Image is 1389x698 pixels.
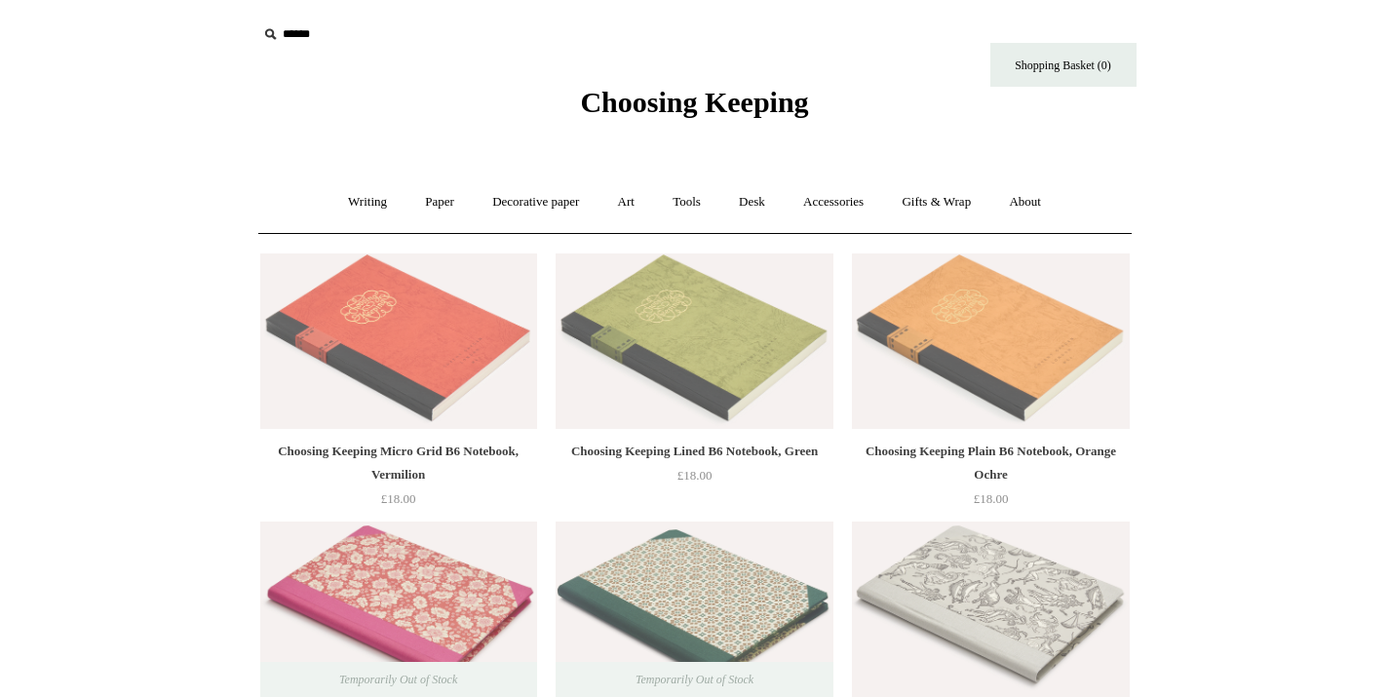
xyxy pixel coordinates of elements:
img: Hardback "Composition Ledger" Notebook, Post-War Floral [260,522,537,697]
span: Choosing Keeping [580,86,808,118]
a: Paper [407,176,472,228]
a: Shopping Basket (0) [990,43,1137,87]
div: Choosing Keeping Plain B6 Notebook, Orange Ochre [857,440,1124,486]
a: Writing [330,176,405,228]
img: Choosing Keeping Lined B6 Notebook, Green [556,253,832,429]
a: Decorative paper [475,176,597,228]
a: Choosing Keeping [580,101,808,115]
img: Choosing Keeping Micro Grid B6 Notebook, Vermilion [260,253,537,429]
a: Hardback "Composition Ledger" Notebook, Post-War Floral Hardback "Composition Ledger" Notebook, P... [260,522,537,697]
img: Choosing Keeping Plain B6 Notebook, Orange Ochre [852,253,1129,429]
a: Choosing Keeping Lined B6 Notebook, Green Choosing Keeping Lined B6 Notebook, Green [556,253,832,429]
a: Hardback "Composition Ledger" Notebook, Floral Tile Hardback "Composition Ledger" Notebook, Flora... [556,522,832,697]
a: Choosing Keeping Micro Grid B6 Notebook, Vermilion Choosing Keeping Micro Grid B6 Notebook, Vermi... [260,253,537,429]
a: Tools [655,176,718,228]
span: Temporarily Out of Stock [616,662,773,697]
a: Choosing Keeping Lined B6 Notebook, Green £18.00 [556,440,832,520]
a: Choosing Keeping Plain B6 Notebook, Orange Ochre Choosing Keeping Plain B6 Notebook, Orange Ochre [852,253,1129,429]
a: Desk [721,176,783,228]
a: Choosing Keeping Micro Grid B6 Notebook, Vermilion £18.00 [260,440,537,520]
a: Gifts & Wrap [884,176,988,228]
a: Hardback "Composition Ledger" Notebook, Zodiac Hardback "Composition Ledger" Notebook, Zodiac [852,522,1129,697]
span: £18.00 [677,468,713,483]
div: Choosing Keeping Lined B6 Notebook, Green [560,440,828,463]
img: Hardback "Composition Ledger" Notebook, Zodiac [852,522,1129,697]
img: Hardback "Composition Ledger" Notebook, Floral Tile [556,522,832,697]
span: £18.00 [381,491,416,506]
span: £18.00 [974,491,1009,506]
a: About [991,176,1059,228]
div: Choosing Keeping Micro Grid B6 Notebook, Vermilion [265,440,532,486]
a: Art [600,176,652,228]
a: Accessories [786,176,881,228]
a: Choosing Keeping Plain B6 Notebook, Orange Ochre £18.00 [852,440,1129,520]
span: Temporarily Out of Stock [320,662,477,697]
